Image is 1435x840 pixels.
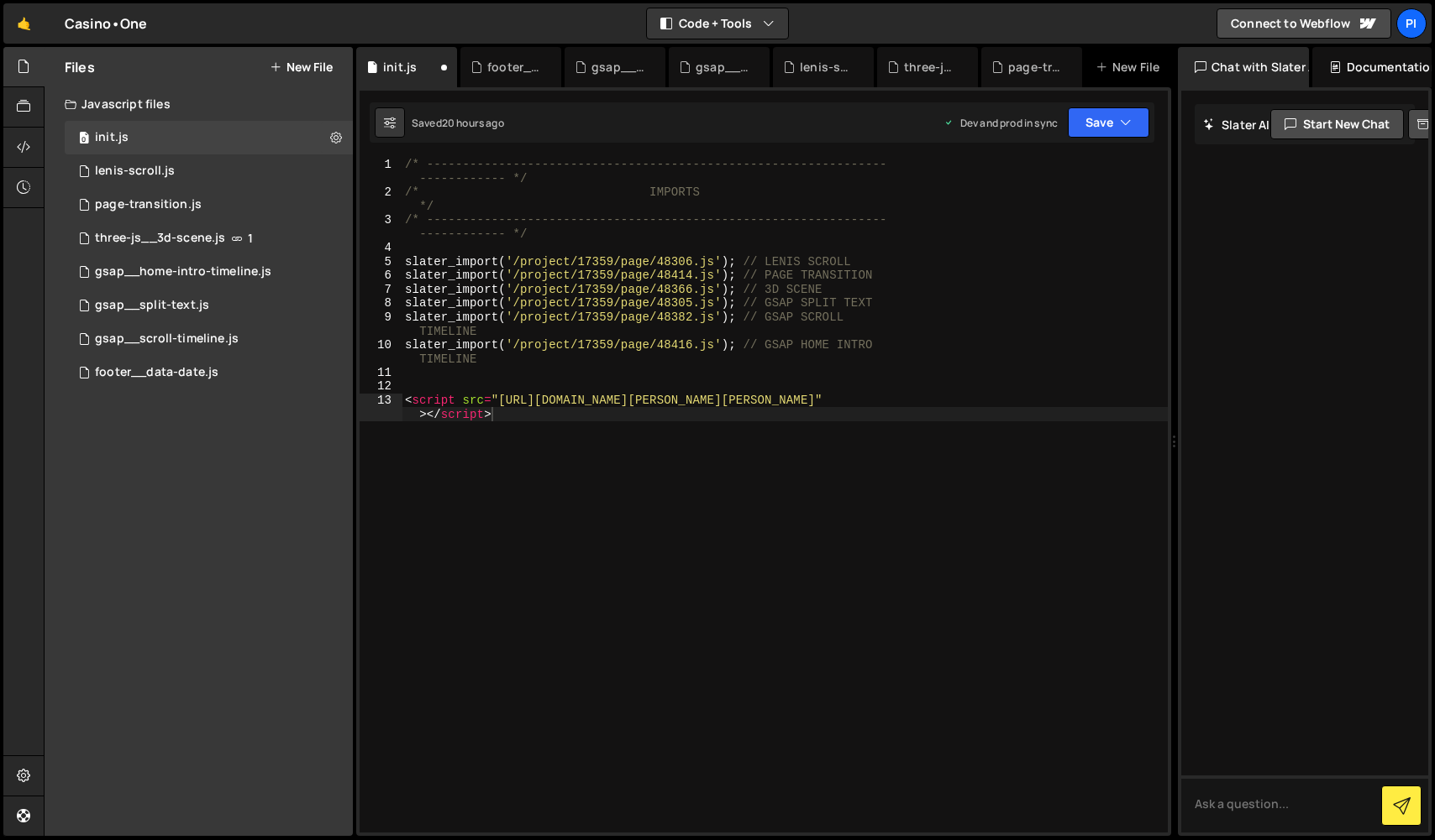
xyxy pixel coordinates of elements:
[1096,59,1166,76] div: New File
[1217,8,1391,39] a: Connect to Webflow
[360,310,402,338] div: 9
[800,59,854,76] div: lenis-scroll.js
[65,289,353,322] div: 17359/48305.js
[65,188,353,222] div: 17359/48414.js
[65,356,353,389] div: 17359/48497.js
[360,269,402,283] div: 6
[95,365,218,380] div: footer__data-date.js
[65,322,353,356] div: 17359/48382.js
[65,222,353,255] div: 17359/48366.js
[1396,8,1427,39] a: Pi
[3,3,45,44] a: 🤙
[487,59,541,76] div: footer__data-date.js
[944,116,1058,130] div: Dev and prod in sync
[360,338,402,366] div: 10
[360,379,402,394] div: 12
[95,264,271,279] div: gsap__home-intro-timeline.js
[79,133,89,146] span: 0
[1178,47,1309,87] div: Chat with Slater AI
[360,394,402,421] div: 13
[95,298,209,313] div: gsap__split-text.js
[45,87,353,121] div: Javascript files
[95,231,225,246] div: three-js__3d-scene.js
[360,283,402,297] div: 7
[65,154,353,188] div: 17359/48306.js
[65,255,353,289] div: 17359/48416.js
[442,116,504,130] div: 20 hours ago
[270,60,333,74] button: New File
[383,59,417,76] div: init.js
[360,213,402,241] div: 3
[1068,107,1149,138] button: Save
[360,366,402,380] div: 11
[1270,109,1404,139] button: Start new chat
[95,331,239,347] div: gsap__scroll-timeline.js
[360,296,402,310] div: 8
[95,164,175,179] div: lenis-scroll.js
[1312,47,1432,87] div: Documentation
[248,232,253,245] span: 1
[95,197,202,212] div: page-transition.js
[360,255,402,269] div: 5
[95,130,129,145] div: init.js
[591,59,645,76] div: gsap__split-text.js
[412,116,504,130] div: Saved
[360,241,402,255] div: 4
[904,59,958,76] div: three-js__3d-scene.js
[1008,59,1062,76] div: page-transition.js
[65,13,148,34] div: Casino•One
[65,58,95,76] h2: Files
[360,158,402,185] div: 1
[696,59,749,76] div: gsap__home-intro-timeline.js
[647,8,788,39] button: Code + Tools
[65,121,353,154] div: 17359/48279.js
[1203,117,1270,133] h2: Slater AI
[360,185,402,213] div: 2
